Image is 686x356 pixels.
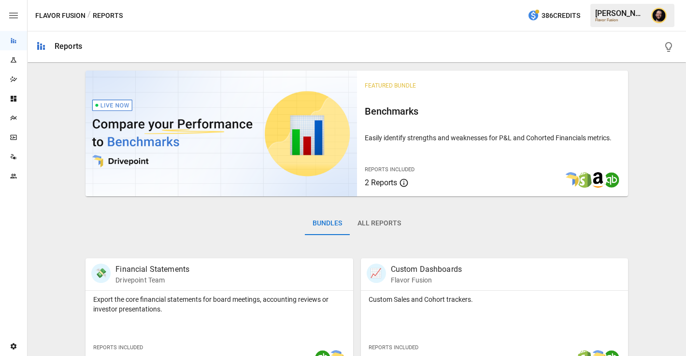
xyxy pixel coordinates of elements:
[595,18,645,22] div: Flavor Fusion
[365,166,414,173] span: Reports Included
[365,133,620,143] p: Easily identify strengths and weaknesses for P&L and Cohorted Financials metrics.
[93,295,345,314] p: Export the core financial statements for board meetings, accounting reviews or investor presentat...
[542,10,580,22] span: 386 Credits
[604,172,619,188] img: quickbooks
[391,275,462,285] p: Flavor Fusion
[35,10,86,22] button: Flavor Fusion
[524,7,584,25] button: 386Credits
[369,344,418,351] span: Reports Included
[305,212,350,235] button: Bundles
[590,172,606,188] img: amazon
[87,10,91,22] div: /
[595,9,645,18] div: [PERSON_NAME]
[645,2,672,29] button: Ciaran Nugent
[115,275,189,285] p: Drivepoint Team
[350,212,409,235] button: All Reports
[91,264,111,283] div: 💸
[365,178,397,187] span: 2 Reports
[577,172,592,188] img: shopify
[93,344,143,351] span: Reports Included
[367,264,386,283] div: 📈
[391,264,462,275] p: Custom Dashboards
[115,264,189,275] p: Financial Statements
[365,104,620,119] h6: Benchmarks
[651,8,667,23] img: Ciaran Nugent
[55,42,82,51] div: Reports
[86,71,357,196] img: video thumbnail
[369,295,620,304] p: Custom Sales and Cohort trackers.
[365,82,416,89] span: Featured Bundle
[563,172,579,188] img: smart model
